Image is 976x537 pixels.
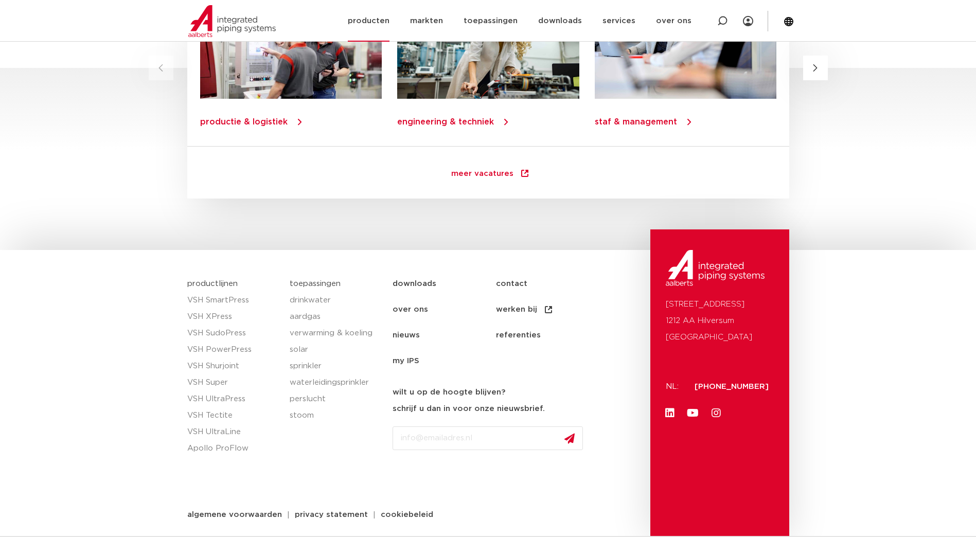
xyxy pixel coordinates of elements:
[187,325,280,342] a: VSH SudoPress
[187,440,280,457] a: Apollo ProFlow
[393,323,496,348] a: nieuws
[594,118,677,126] a: staf & management
[187,358,280,374] a: VSH Shurjoint
[187,342,280,358] a: VSH PowerPress
[290,325,382,342] a: verwarming & koeling
[496,297,599,323] a: werken bij
[290,342,382,358] a: solar
[695,383,769,390] a: [PHONE_NUMBER]
[187,391,280,407] a: VSH UltraPress
[290,358,382,374] a: sprinkler
[200,118,288,126] a: productie & logistiek
[290,374,382,391] a: waterleidingsprinkler
[431,159,551,188] a: meer vacatures
[290,407,382,424] a: stoom
[666,379,682,395] p: NL:
[393,297,496,323] a: over ons
[666,296,774,346] p: [STREET_ADDRESS] 1212 AA Hilversum [GEOGRAPHIC_DATA]
[290,292,382,309] a: drinkwater
[187,511,282,518] span: algemene voorwaarden
[287,511,376,518] a: privacy statement
[393,426,583,450] input: info@emailadres.nl
[290,280,341,288] a: toepassingen
[496,323,599,348] a: referenties
[397,118,494,126] a: engineering & techniek
[393,271,496,297] a: downloads
[149,56,173,80] button: Previous slide
[290,391,382,407] a: perslucht
[564,433,575,444] img: send.svg
[393,458,549,498] iframe: reCAPTCHA
[393,348,496,374] a: my IPS
[180,511,290,518] a: algemene voorwaarden
[393,405,545,413] strong: schrijf u dan in voor onze nieuwsbrief.
[373,511,441,518] a: cookiebeleid
[187,407,280,424] a: VSH Tectite
[381,511,433,518] span: cookiebeleid
[187,374,280,391] a: VSH Super
[496,271,599,297] a: contact
[393,271,645,374] nav: Menu
[803,56,828,80] button: Next slide
[451,170,513,180] span: meer vacatures
[187,292,280,309] a: VSH SmartPress
[187,424,280,440] a: VSH UltraLine
[295,511,368,518] span: privacy statement
[393,388,505,396] strong: wilt u op de hoogte blijven?
[187,280,238,288] a: productlijnen
[290,309,382,325] a: aardgas
[187,309,280,325] a: VSH XPress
